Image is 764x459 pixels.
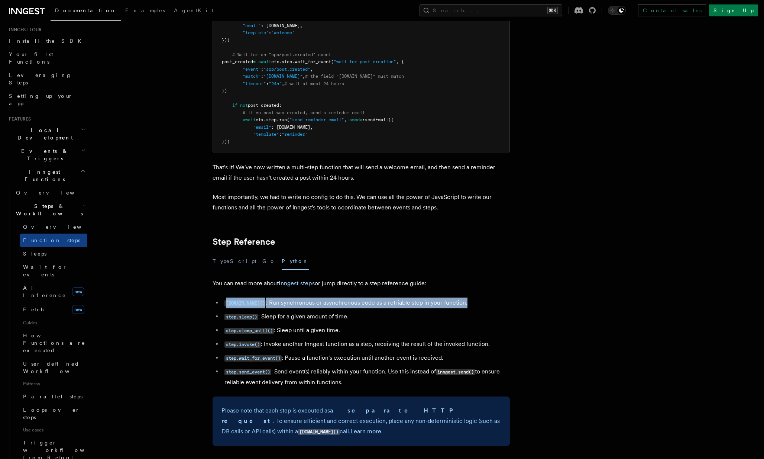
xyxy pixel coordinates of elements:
span: AgentKit [174,7,213,13]
a: step.send_event() [224,368,271,375]
button: TypeScript [213,253,256,270]
button: Inngest Functions [6,165,87,186]
code: [DOMAIN_NAME]() [298,429,340,435]
a: Setting up your app [6,89,87,110]
span: # the field "[DOMAIN_NAME]" must match [305,74,404,79]
span: ctx [256,117,263,122]
button: Toggle dark mode [608,6,626,15]
span: . [263,117,266,122]
span: step [282,59,292,64]
button: Search...⌘K [420,4,562,16]
span: # If no post was created, send a reminder email [243,110,365,115]
span: "send-reminder-email" [289,117,344,122]
a: Overview [13,186,87,199]
span: Wait for events [23,264,67,277]
span: , [344,117,347,122]
a: Documentation [51,2,121,21]
span: Your first Functions [9,51,53,65]
span: lambda [347,117,362,122]
span: "email" [253,125,271,130]
li: : Send event(s) reliably within your function. Use this instead of to ensure reliable event deliv... [222,366,510,388]
a: Contact sales [638,4,706,16]
span: })) [222,38,230,43]
span: Overview [16,190,93,196]
span: "wait-for-post-creation" [334,59,396,64]
span: Setting up your app [9,93,73,106]
span: wait_for_event [295,59,331,64]
span: "[DOMAIN_NAME]" [263,74,302,79]
a: Learn more [350,428,381,435]
span: ctx [271,59,279,64]
a: Overview [20,220,87,234]
span: await [243,117,256,122]
span: new [72,305,84,314]
a: Your first Functions [6,48,87,68]
span: })) [222,139,230,144]
span: "app/post.created" [263,67,310,72]
a: Wait for events [20,260,87,281]
span: Parallel steps [23,394,82,399]
a: AI Inferencenew [20,281,87,302]
span: ( [287,117,289,122]
span: await [258,59,271,64]
span: # wait at most 24 hours [284,81,344,86]
span: : [DOMAIN_NAME], [271,125,313,130]
code: step.wait_for_event() [224,355,282,362]
button: Steps & Workflows [13,199,87,220]
a: Sleeps [20,247,87,260]
span: . [279,59,282,64]
span: Features [6,116,31,122]
button: Events & Triggers [6,144,87,165]
span: : [362,117,365,122]
span: Inngest tour [6,27,42,33]
code: step.send_event() [224,369,271,375]
span: run [279,117,287,122]
span: Loops over steps [23,407,80,420]
strong: a separate HTTP request [221,407,458,424]
code: inngest.send() [436,369,475,375]
span: Install the SDK [9,38,86,44]
span: : [266,81,269,86]
a: Examples [121,2,169,20]
code: step.sleep_until() [224,328,274,334]
li: : Run synchronous or asynchronous code as a retriable step in your function. [222,298,510,308]
span: Steps & Workflows [13,202,83,217]
span: Guides [20,317,87,329]
span: "reminder" [282,132,308,137]
li: : Pause a function's execution until another event is received. [222,353,510,363]
a: Leveraging Steps [6,68,87,89]
p: Most importantly, we had to write no config to do this. We can use all the power of JavaScript to... [213,192,510,213]
span: Inngest Functions [6,168,80,183]
span: Leveraging Steps [9,72,72,86]
span: : [DOMAIN_NAME], [261,23,302,28]
a: step.wait_for_event() [224,354,282,361]
span: , [310,67,313,72]
span: Documentation [55,7,116,13]
span: . [276,117,279,122]
span: : [279,132,282,137]
kbd: ⌘K [547,7,558,14]
span: }) [222,88,227,93]
a: Inngest steps [279,280,315,287]
code: step.invoke() [224,341,261,348]
span: post_created [222,59,253,64]
a: Step Reference [213,237,275,247]
span: if [232,103,237,108]
p: Please note that each step is executed as . To ensure efficient and correct execution, place any ... [221,405,501,437]
span: , { [396,59,404,64]
span: Local Development [6,126,81,141]
li: : Invoke another Inngest function as a step, receiving the result of the invoked function. [222,339,510,350]
a: step.invoke() [224,340,261,347]
span: post_created [248,103,279,108]
span: : [269,30,271,35]
span: How Functions are executed [23,333,85,353]
span: Examples [125,7,165,13]
p: That's it! We've now written a multi-step function that will send a welcome email, and then send ... [213,162,510,183]
span: "template" [253,132,279,137]
button: Local Development [6,123,87,144]
span: new [72,287,84,296]
span: = [253,59,256,64]
span: User-defined Workflows [23,361,90,374]
span: "timeout" [243,81,266,86]
span: step [266,117,276,122]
